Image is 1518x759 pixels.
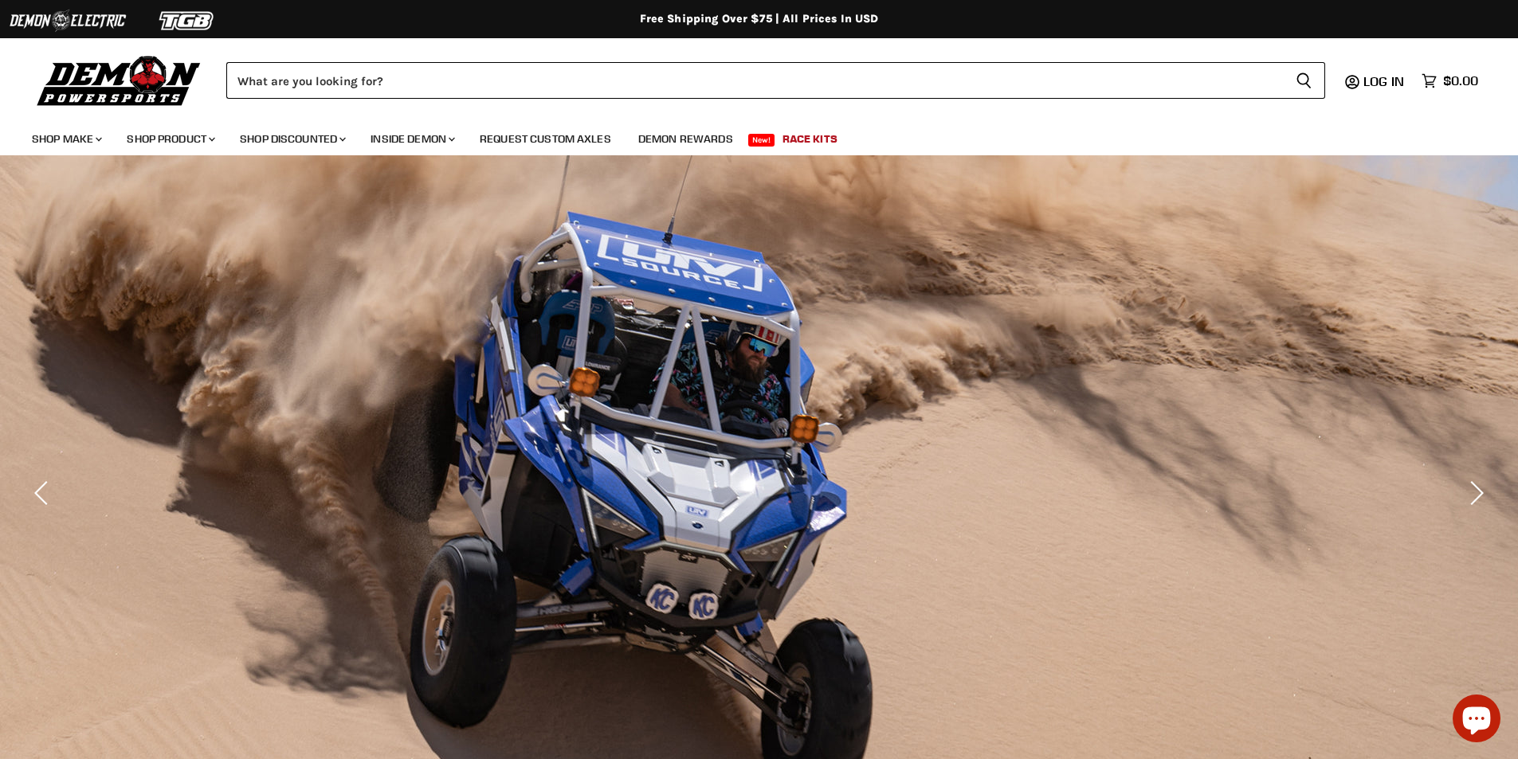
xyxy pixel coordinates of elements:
[8,6,127,36] img: Demon Electric Logo 2
[115,123,225,155] a: Shop Product
[1414,69,1486,92] a: $0.00
[1458,477,1490,509] button: Next
[20,116,1474,155] ul: Main menu
[28,477,60,509] button: Previous
[626,123,745,155] a: Demon Rewards
[122,12,1397,26] div: Free Shipping Over $75 | All Prices In USD
[228,123,355,155] a: Shop Discounted
[468,123,623,155] a: Request Custom Axles
[1283,62,1325,99] button: Search
[1356,74,1414,88] a: Log in
[1448,694,1505,746] inbox-online-store-chat: Shopify online store chat
[127,6,247,36] img: TGB Logo 2
[359,123,465,155] a: Inside Demon
[771,123,849,155] a: Race Kits
[226,62,1325,99] form: Product
[32,52,206,108] img: Demon Powersports
[20,123,112,155] a: Shop Make
[226,62,1283,99] input: Search
[1443,73,1478,88] span: $0.00
[1363,73,1404,89] span: Log in
[748,134,775,147] span: New!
